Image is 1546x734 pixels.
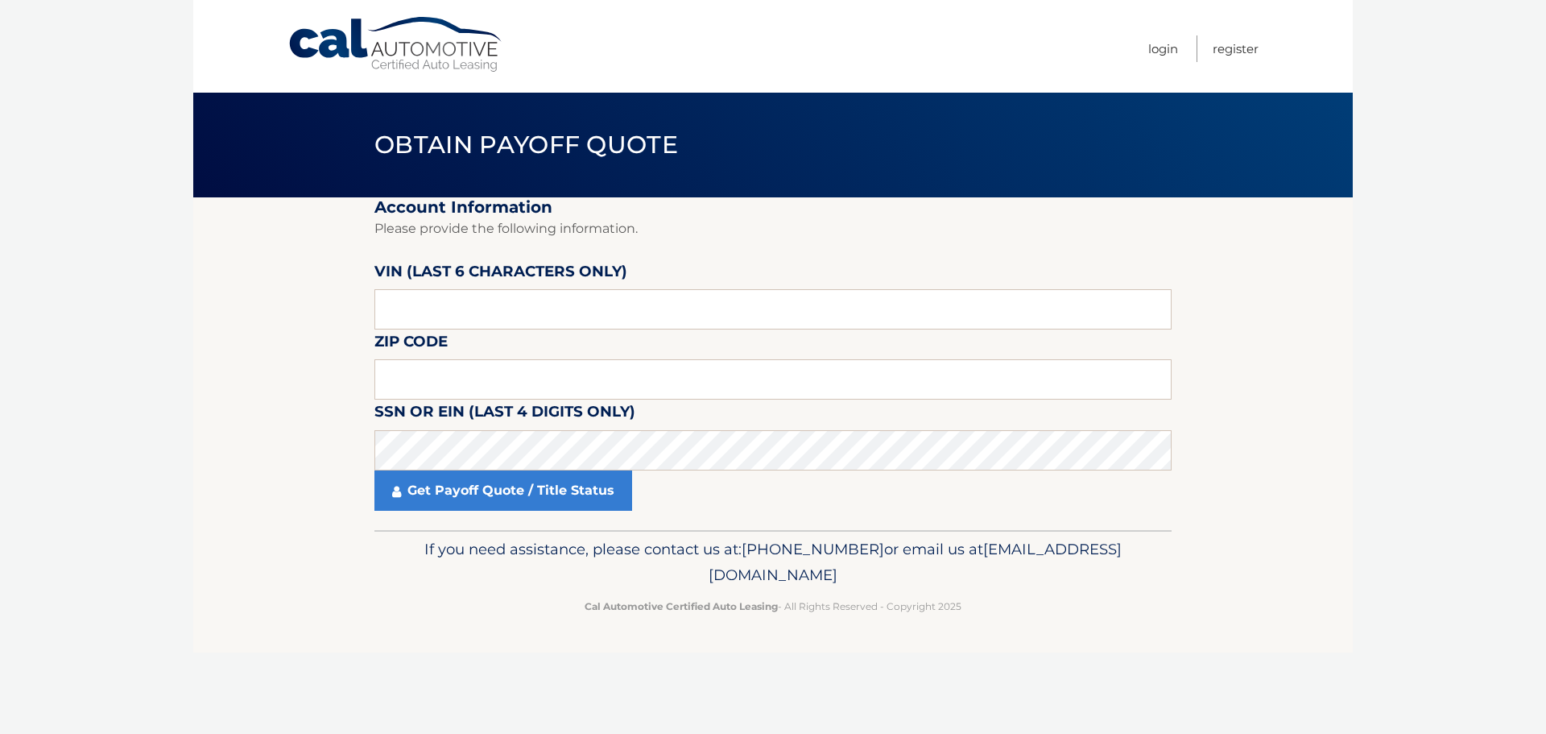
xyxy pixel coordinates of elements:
a: Login [1148,35,1178,62]
a: Get Payoff Quote / Title Status [374,471,632,511]
span: [PHONE_NUMBER] [742,540,884,558]
label: SSN or EIN (last 4 digits only) [374,400,635,429]
label: Zip Code [374,330,448,359]
p: Please provide the following information. [374,218,1172,240]
h2: Account Information [374,197,1172,218]
label: VIN (last 6 characters only) [374,259,627,289]
a: Register [1213,35,1259,62]
span: Obtain Payoff Quote [374,130,678,160]
strong: Cal Automotive Certified Auto Leasing [585,600,778,612]
a: Cal Automotive [287,16,505,73]
p: - All Rights Reserved - Copyright 2025 [385,598,1161,615]
p: If you need assistance, please contact us at: or email us at [385,537,1161,588]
